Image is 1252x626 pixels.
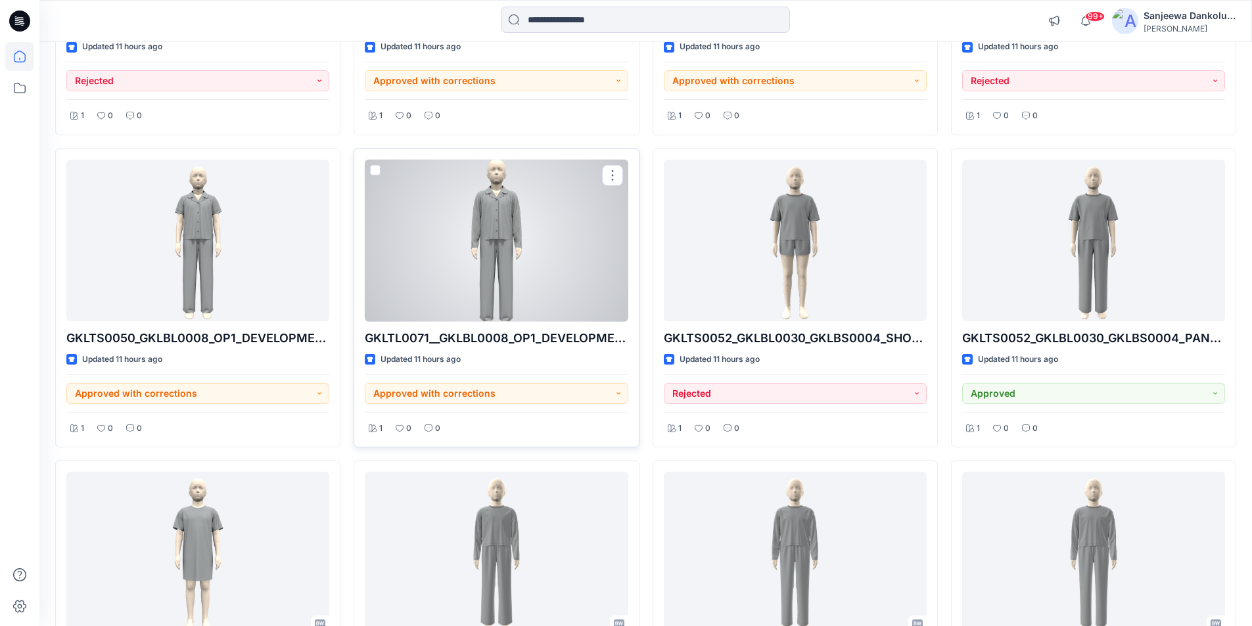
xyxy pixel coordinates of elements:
[82,353,162,367] p: Updated 11 hours ago
[978,353,1058,367] p: Updated 11 hours ago
[678,422,682,436] p: 1
[1032,422,1038,436] p: 0
[977,109,980,123] p: 1
[1144,24,1236,34] div: [PERSON_NAME]
[406,422,411,436] p: 0
[435,422,440,436] p: 0
[705,422,710,436] p: 0
[381,353,461,367] p: Updated 11 hours ago
[680,40,760,54] p: Updated 11 hours ago
[1032,109,1038,123] p: 0
[365,160,628,322] a: GKLTL0071__GKLBL0008_OP1_DEVELOPMENT
[66,160,329,322] a: GKLTS0050_GKLBL0008_OP1_DEVELOPMENT
[1085,11,1105,22] span: 99+
[1004,109,1009,123] p: 0
[406,109,411,123] p: 0
[1004,422,1009,436] p: 0
[108,109,113,123] p: 0
[1144,8,1236,24] div: Sanjeewa Dankoluwage
[82,40,162,54] p: Updated 11 hours ago
[664,160,927,322] a: GKLTS0052_GKLBL0030_GKLBS0004_SHORT & TOP_DEVELOPMENT
[734,109,739,123] p: 0
[379,109,383,123] p: 1
[978,40,1058,54] p: Updated 11 hours ago
[435,109,440,123] p: 0
[962,329,1225,347] p: GKLTS0052_GKLBL0030_GKLBS0004_PANT & TOP_DEVELOPMENT
[705,109,710,123] p: 0
[81,422,84,436] p: 1
[137,109,142,123] p: 0
[365,329,628,347] p: GKLTL0071__GKLBL0008_OP1_DEVELOPMENT
[664,329,927,347] p: GKLTS0052_GKLBL0030_GKLBS0004_SHORT & TOP_DEVELOPMENT
[137,422,142,436] p: 0
[678,109,682,123] p: 1
[379,422,383,436] p: 1
[81,109,84,123] p: 1
[1112,8,1138,34] img: avatar
[381,40,461,54] p: Updated 11 hours ago
[66,329,329,347] p: GKLTS0050_GKLBL0008_OP1_DEVELOPMENT
[680,353,760,367] p: Updated 11 hours ago
[108,422,113,436] p: 0
[734,422,739,436] p: 0
[977,422,980,436] p: 1
[962,160,1225,322] a: GKLTS0052_GKLBL0030_GKLBS0004_PANT & TOP_DEVELOPMENT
